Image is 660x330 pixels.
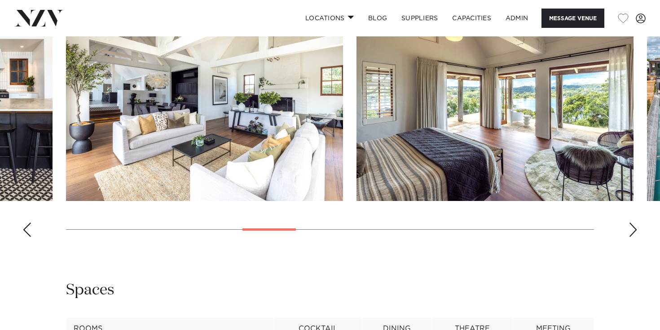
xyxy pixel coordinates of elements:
a: BLOG [361,9,394,28]
a: SUPPLIERS [394,9,445,28]
a: Locations [298,9,361,28]
img: nzv-logo.png [14,10,63,26]
a: ADMIN [498,9,535,28]
h2: Spaces [66,280,114,300]
button: Message Venue [541,9,604,28]
a: Capacities [445,9,498,28]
